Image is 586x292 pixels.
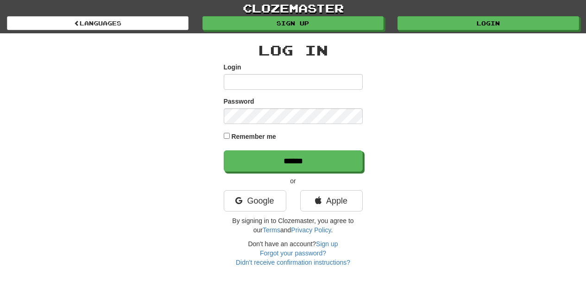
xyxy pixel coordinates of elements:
[224,43,363,58] h2: Log In
[260,249,326,257] a: Forgot your password?
[236,259,350,266] a: Didn't receive confirmation instructions?
[397,16,579,30] a: Login
[291,226,331,234] a: Privacy Policy
[316,240,338,248] a: Sign up
[202,16,384,30] a: Sign up
[7,16,189,30] a: Languages
[224,239,363,267] div: Don't have an account?
[224,97,254,106] label: Password
[224,176,363,186] p: or
[300,190,363,211] a: Apple
[224,62,241,72] label: Login
[224,190,286,211] a: Google
[263,226,280,234] a: Terms
[231,132,276,141] label: Remember me
[224,216,363,235] p: By signing in to Clozemaster, you agree to our and .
